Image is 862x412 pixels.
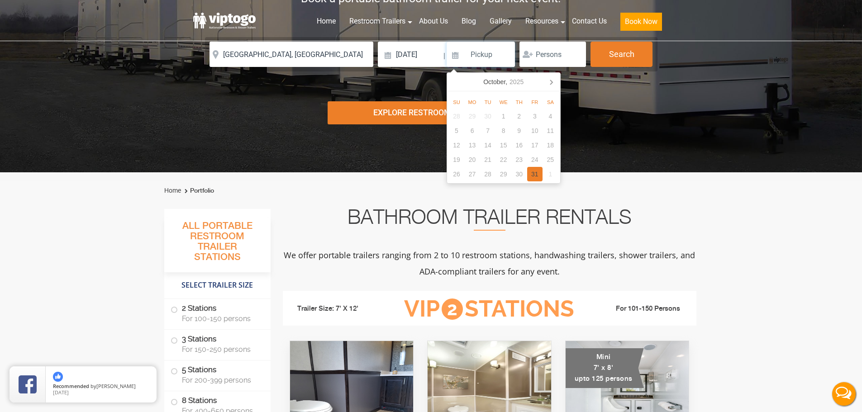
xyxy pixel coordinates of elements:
[449,97,465,108] div: Su
[480,152,496,167] div: 21
[511,152,527,167] div: 23
[527,138,543,152] div: 17
[527,109,543,123] div: 3
[164,277,271,294] h4: Select Trailer Size
[447,42,515,67] input: Pickup
[283,209,696,231] h2: Bathroom Trailer Rentals
[510,76,524,87] i: 2025
[543,109,558,123] div: 4
[527,152,543,167] div: 24
[412,11,455,31] a: About Us
[543,97,558,108] div: Sa
[495,167,511,181] div: 29
[495,138,511,152] div: 15
[620,13,662,31] button: Book Now
[480,123,496,138] div: 7
[19,375,37,393] img: Review Rating
[449,123,465,138] div: 5
[210,42,373,67] input: Where do you need your restroom?
[483,11,519,31] a: Gallery
[464,109,480,123] div: 29
[443,42,445,71] span: |
[511,97,527,108] div: Th
[519,11,565,31] a: Resources
[96,383,136,389] span: [PERSON_NAME]
[164,187,181,194] a: Home
[464,152,480,167] div: 20
[171,360,264,388] label: 5 Stations
[495,152,511,167] div: 22
[464,97,480,108] div: Mo
[495,123,511,138] div: 8
[589,303,690,314] li: For 101-150 Persons
[449,152,465,167] div: 19
[53,372,63,382] img: thumbs up icon
[171,299,264,327] label: 2 Stations
[289,295,391,322] li: Trailer Size: 7' X 12'
[480,75,527,89] div: October,
[449,167,465,181] div: 26
[527,167,543,181] div: 31
[480,97,496,108] div: Tu
[449,109,465,123] div: 28
[283,247,696,279] p: We offer portable trailers ranging from 2 to 10 restroom stations, handwashing trailers, shower t...
[182,314,260,323] span: For 100-150 persons
[511,167,527,181] div: 30
[495,97,511,108] div: We
[566,348,644,388] div: Mini 7' x 8' upto 125 persons
[480,138,496,152] div: 14
[565,11,614,31] a: Contact Us
[527,123,543,138] div: 10
[164,218,271,272] h3: All Portable Restroom Trailer Stations
[171,330,264,358] label: 3 Stations
[464,167,480,181] div: 27
[543,167,558,181] div: 1
[182,376,260,384] span: For 200-399 persons
[455,11,483,31] a: Blog
[511,109,527,123] div: 2
[464,138,480,152] div: 13
[543,123,558,138] div: 11
[310,11,343,31] a: Home
[495,109,511,123] div: 1
[53,384,149,390] span: by
[511,123,527,138] div: 9
[182,185,214,196] li: Portfolio
[543,138,558,152] div: 18
[378,42,443,67] input: Delivery
[527,97,543,108] div: Fr
[480,167,496,181] div: 28
[614,11,669,36] a: Book Now
[182,345,260,354] span: For 150-250 persons
[543,152,558,167] div: 25
[519,42,586,67] input: Persons
[826,376,862,412] button: Live Chat
[343,11,412,31] a: Restroom Trailers
[449,138,465,152] div: 12
[464,123,480,138] div: 6
[328,101,534,124] div: Explore Restroom Trailers
[442,298,463,320] span: 2
[480,109,496,123] div: 30
[53,383,89,389] span: Recommended
[390,297,588,322] h3: VIP Stations
[591,42,652,67] button: Search
[511,138,527,152] div: 16
[53,389,69,396] span: [DATE]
